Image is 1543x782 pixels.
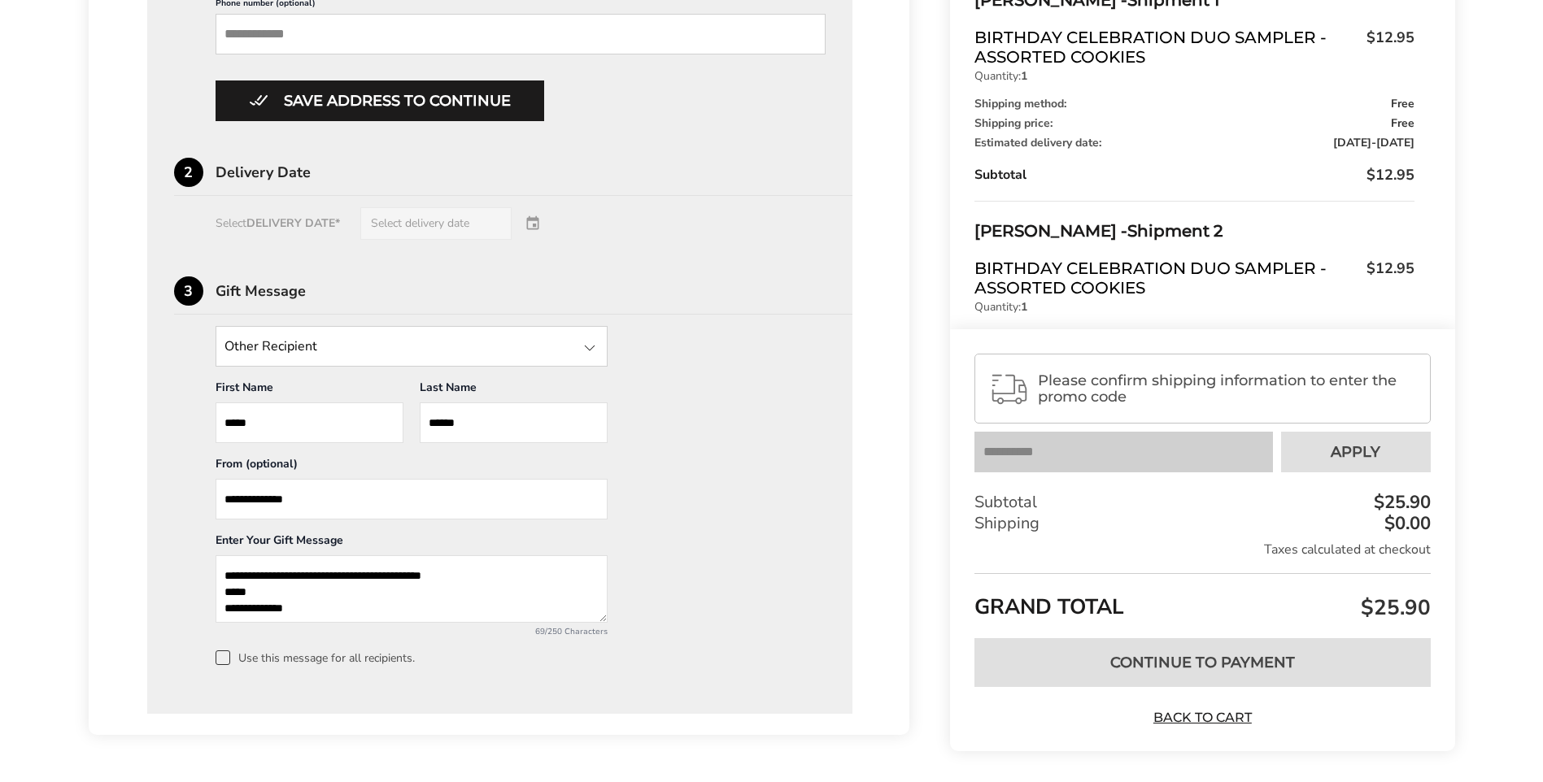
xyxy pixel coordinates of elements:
[1366,165,1414,185] span: $12.95
[174,276,203,306] div: 3
[174,158,203,187] div: 2
[1357,593,1431,622] span: $25.90
[974,302,1414,313] p: Quantity:
[216,532,608,555] div: Enter Your Gift Message
[974,118,1414,129] div: Shipping price:
[216,555,608,623] textarea: Add a message
[216,326,608,367] input: State
[974,541,1430,558] div: Taxes calculated at checkout
[216,284,853,298] div: Gift Message
[1391,98,1414,110] span: Free
[1021,299,1027,315] strong: 1
[216,650,826,665] label: Use this message for all recipients.
[216,479,608,519] input: From
[974,638,1430,687] button: Continue to Payment
[420,380,608,402] div: Last Name
[216,626,608,637] div: 69/250 Characters
[420,402,608,443] input: Last Name
[1281,432,1431,472] button: Apply
[1145,709,1259,727] a: Back to Cart
[974,513,1430,534] div: Shipping
[974,137,1414,149] div: Estimated delivery date:
[974,492,1430,513] div: Subtotal
[974,218,1414,245] div: Shipment 2
[216,402,403,443] input: First Name
[974,28,1358,67] span: Birthday Celebration Duo Sampler - Assorted Cookies
[974,28,1414,67] a: Birthday Celebration Duo Sampler - Assorted Cookies$12.95
[974,573,1430,626] div: GRAND TOTAL
[974,258,1358,298] span: Birthday Celebration Duo Sampler - Assorted Cookies
[1358,258,1414,293] span: $12.95
[1376,135,1414,150] span: [DATE]
[1333,135,1371,150] span: [DATE]
[1331,445,1380,459] span: Apply
[1370,493,1431,511] div: $25.90
[1333,137,1414,149] span: -
[974,221,1127,241] span: [PERSON_NAME] -
[974,98,1414,110] div: Shipping method:
[1380,515,1431,532] div: $0.00
[974,71,1414,82] p: Quantity:
[1021,68,1027,84] strong: 1
[216,456,608,479] div: From (optional)
[1391,118,1414,129] span: Free
[216,80,544,121] button: Button save address
[1038,372,1415,405] span: Please confirm shipping information to enter the promo code
[974,258,1414,298] a: Birthday Celebration Duo Sampler - Assorted Cookies$12.95
[974,165,1414,185] div: Subtotal
[1358,28,1414,63] span: $12.95
[216,165,853,180] div: Delivery Date
[216,380,403,402] div: First Name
